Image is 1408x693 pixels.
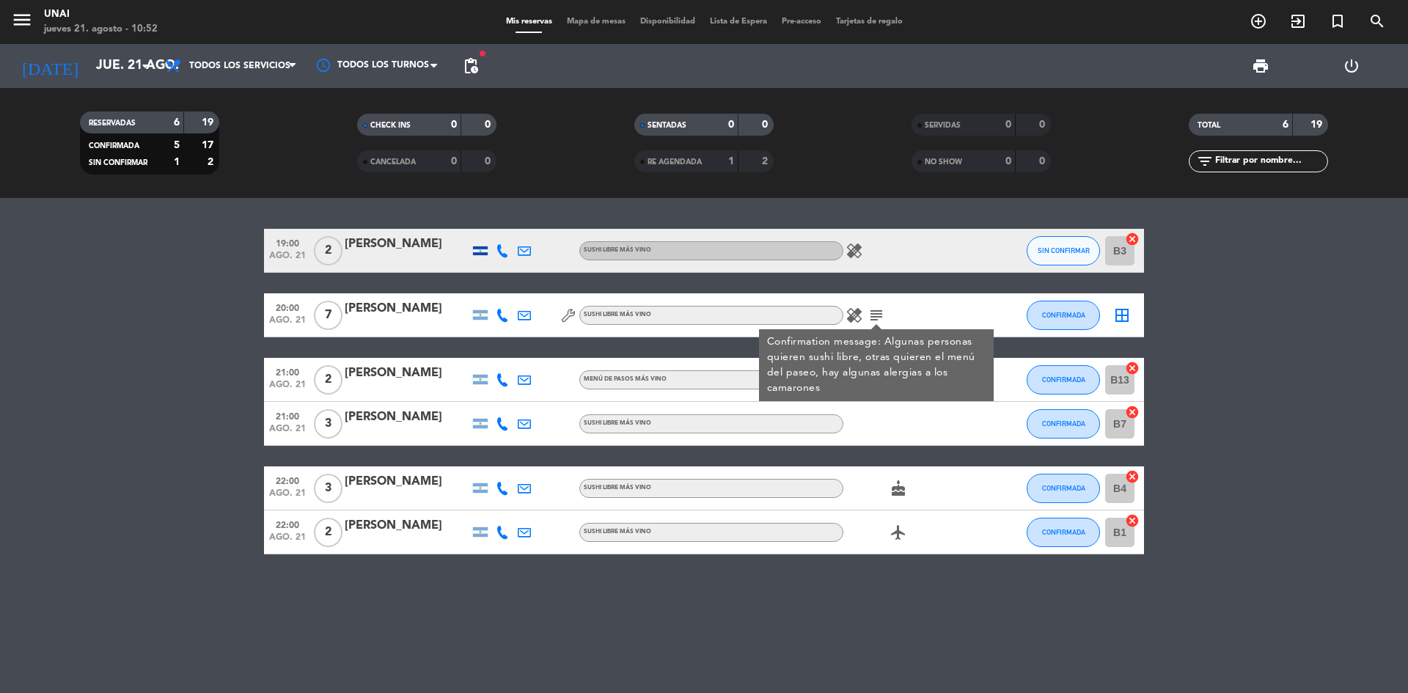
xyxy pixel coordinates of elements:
i: menu [11,9,33,31]
span: Mis reservas [499,18,560,26]
strong: 6 [174,117,180,128]
div: LOG OUT [1306,44,1397,88]
span: fiber_manual_record [478,49,487,58]
span: SUSHI LIBRE MÁS VINO [584,312,651,318]
strong: 0 [1039,156,1048,166]
span: SERVIDAS [925,122,961,129]
strong: 1 [728,156,734,166]
span: CONFIRMADA [1042,311,1085,319]
i: subject [868,307,885,324]
span: Disponibilidad [633,18,703,26]
i: cancel [1125,232,1140,246]
span: print [1252,57,1269,75]
span: ago. 21 [269,424,306,441]
strong: 0 [762,120,771,130]
i: airplanemode_active [890,524,907,541]
i: [DATE] [11,50,89,82]
i: turned_in_not [1329,12,1346,30]
input: Filtrar por nombre... [1214,153,1327,169]
strong: 0 [485,120,494,130]
strong: 6 [1283,120,1288,130]
span: 19:00 [269,234,306,251]
button: SIN CONFIRMAR [1027,236,1100,265]
div: jueves 21. agosto - 10:52 [44,22,158,37]
span: SUSHI LIBRE MÁS VINO [584,247,651,253]
button: menu [11,9,33,36]
i: cancel [1125,405,1140,419]
i: healing [846,242,863,260]
strong: 0 [1039,120,1048,130]
span: SIN CONFIRMAR [89,159,147,166]
div: [PERSON_NAME] [345,408,469,427]
div: Confirmation message: Algunas personas quieren sushi libre, otras quieren el menú del paseo, hay ... [767,334,986,396]
span: 2 [314,236,342,265]
div: Unai [44,7,158,22]
button: CONFIRMADA [1027,365,1100,395]
strong: 1 [174,157,180,167]
span: Pre-acceso [774,18,829,26]
strong: 0 [451,120,457,130]
strong: 5 [174,140,180,150]
strong: 2 [762,156,771,166]
button: CONFIRMADA [1027,301,1100,330]
strong: 0 [485,156,494,166]
span: Todos los servicios [189,61,290,71]
strong: 0 [1005,120,1011,130]
i: exit_to_app [1289,12,1307,30]
span: CONFIRMADA [1042,528,1085,536]
span: ago. 21 [269,488,306,505]
div: [PERSON_NAME] [345,516,469,535]
span: 20:00 [269,298,306,315]
span: ago. 21 [269,532,306,549]
span: CANCELADA [370,158,416,166]
span: 3 [314,474,342,503]
span: ago. 21 [269,315,306,332]
strong: 0 [451,156,457,166]
span: 2 [314,518,342,547]
i: add_circle_outline [1250,12,1267,30]
span: RE AGENDADA [648,158,702,166]
span: SUSHI LIBRE MÁS VINO [584,420,651,426]
span: NO SHOW [925,158,962,166]
strong: 19 [202,117,216,128]
i: border_all [1113,307,1131,324]
div: [PERSON_NAME] [345,472,469,491]
button: CONFIRMADA [1027,474,1100,503]
span: 21:00 [269,407,306,424]
span: 22:00 [269,472,306,488]
span: Mapa de mesas [560,18,633,26]
span: ago. 21 [269,251,306,268]
span: SIN CONFIRMAR [1038,246,1090,254]
strong: 17 [202,140,216,150]
strong: 2 [208,157,216,167]
i: cancel [1125,361,1140,375]
button: CONFIRMADA [1027,409,1100,439]
span: 3 [314,409,342,439]
div: [PERSON_NAME] [345,235,469,254]
span: RESERVADAS [89,120,136,127]
span: SUSHI LIBRE MÁS VINO [584,529,651,535]
i: search [1368,12,1386,30]
span: MENÚ DE PASOS MÁS VINO [584,376,667,382]
strong: 0 [1005,156,1011,166]
i: power_settings_new [1343,57,1360,75]
span: Lista de Espera [703,18,774,26]
i: cancel [1125,513,1140,528]
span: SENTADAS [648,122,686,129]
span: 21:00 [269,363,306,380]
div: [PERSON_NAME] [345,364,469,383]
span: 7 [314,301,342,330]
i: healing [846,307,863,324]
button: CONFIRMADA [1027,518,1100,547]
strong: 0 [728,120,734,130]
span: 2 [314,365,342,395]
i: cancel [1125,469,1140,484]
span: CONFIRMADA [1042,419,1085,428]
span: SUSHI LIBRE MÁS VINO [584,485,651,491]
span: 22:00 [269,516,306,532]
strong: 19 [1310,120,1325,130]
span: CONFIRMADA [89,142,139,150]
span: ago. 21 [269,380,306,397]
i: cake [890,480,907,497]
span: Tarjetas de regalo [829,18,910,26]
